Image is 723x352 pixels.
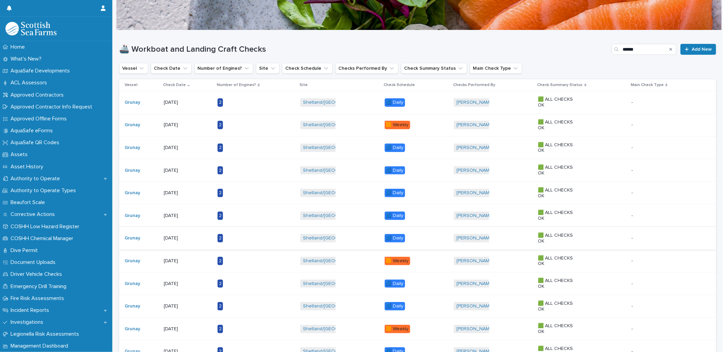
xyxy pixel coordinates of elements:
[218,166,223,175] div: 2
[631,98,634,105] p: -
[151,63,192,74] button: Check Date
[8,68,75,74] p: AquaSafe Developments
[218,212,223,220] div: 2
[125,190,140,196] a: Grunay
[8,271,67,278] p: Driver Vehicle Checks
[401,63,467,74] button: Check Summary Status
[631,302,634,309] p: -
[119,136,716,159] tr: Grunay [DATE]2Shetland/[GEOGRAPHIC_DATA] 🟦 Daily[PERSON_NAME] 🟩 ALL CHECKS OK--
[125,258,140,264] a: Grunay
[119,272,716,295] tr: Grunay [DATE]2Shetland/[GEOGRAPHIC_DATA] 🟦 Daily[PERSON_NAME] 🟩 ALL CHECKS OK--
[194,63,253,74] button: Number of Engines?
[218,257,223,265] div: 2
[631,234,634,241] p: -
[8,343,74,349] p: Management Dashboard
[125,235,140,241] a: Grunay
[164,168,206,173] p: [DATE]
[453,81,495,89] p: Checks Performed By
[631,189,634,196] p: -
[8,56,47,62] p: What's New?
[119,204,716,227] tr: Grunay [DATE]2Shetland/[GEOGRAPHIC_DATA] 🟦 Daily[PERSON_NAME] 🟩 ALL CHECKS OK--
[119,91,716,114] tr: Grunay [DATE]2Shetland/[GEOGRAPHIC_DATA] 🟦 Daily[PERSON_NAME] 🟩 ALL CHECKS OK--
[456,235,494,241] a: [PERSON_NAME]
[538,187,581,199] p: 🟩 ALL CHECKS OK
[538,278,581,289] p: 🟩 ALL CHECKS OK
[538,255,581,267] p: 🟩 ALL CHECKS OK
[612,44,676,55] div: Search
[119,159,716,182] tr: Grunay [DATE]2Shetland/[GEOGRAPHIC_DATA] 🟦 Daily[PERSON_NAME] 🟩 ALL CHECKS OK--
[8,175,65,182] p: Authority to Operate
[8,187,81,194] p: Authority to Operate Types
[217,81,256,89] p: Number of Engines?
[8,307,54,314] p: Incident Reports
[692,47,712,52] span: Add New
[538,210,581,221] p: 🟩 ALL CHECKS OK
[119,182,716,204] tr: Grunay [DATE]2Shetland/[GEOGRAPHIC_DATA] 🟦 Daily[PERSON_NAME] 🟩 ALL CHECKS OK--
[303,235,371,241] a: Shetland/[GEOGRAPHIC_DATA]
[125,168,140,173] a: Grunay
[8,104,98,110] p: Approved Contractor Info Request
[125,213,140,219] a: Grunay
[300,81,308,89] p: Site
[8,164,49,170] p: Asset History
[385,234,405,242] div: 🟦 Daily
[8,283,72,290] p: Emergency Drill Training
[456,168,494,173] a: [PERSON_NAME]
[303,303,371,309] a: Shetland/[GEOGRAPHIC_DATA]
[303,326,371,332] a: Shetland/[GEOGRAPHIC_DATA]
[8,247,43,254] p: Dive Permit
[164,326,206,332] p: [DATE]
[8,128,58,134] p: AquaSafe eForms
[385,212,405,220] div: 🟦 Daily
[385,257,410,265] div: 🟧 Weekly
[385,166,405,175] div: 🟦 Daily
[119,227,716,250] tr: Grunay [DATE]2Shetland/[GEOGRAPHIC_DATA] 🟦 Daily[PERSON_NAME] 🟩 ALL CHECKS OK--
[218,234,223,242] div: 2
[538,301,581,312] p: 🟩 ALL CHECKS OK
[119,114,716,136] tr: Grunay [DATE]2Shetland/[GEOGRAPHIC_DATA] 🟧 Weekly[PERSON_NAME] 🟩 ALL CHECKS OK--
[303,122,371,128] a: Shetland/[GEOGRAPHIC_DATA]
[164,122,206,128] p: [DATE]
[303,281,371,287] a: Shetland/[GEOGRAPHIC_DATA]
[385,302,405,311] div: 🟦 Daily
[8,80,52,86] p: ACL Assessors
[218,98,223,107] div: 2
[164,100,206,105] p: [DATE]
[164,235,206,241] p: [DATE]
[218,280,223,288] div: 2
[8,259,61,266] p: Document Uploads
[537,81,583,89] p: Check Summary Status
[631,121,634,128] p: -
[8,235,79,242] p: COSHH Chemical Manager
[538,165,581,176] p: 🟩 ALL CHECKS OK
[456,100,494,105] a: [PERSON_NAME]
[164,190,206,196] p: [DATE]
[303,100,371,105] a: Shetland/[GEOGRAPHIC_DATA]
[631,144,634,151] p: -
[218,121,223,129] div: 2
[631,257,634,264] p: -
[456,326,494,332] a: [PERSON_NAME]
[256,63,279,74] button: Site
[456,190,494,196] a: [PERSON_NAME]
[8,92,69,98] p: Approved Contractors
[385,189,405,197] div: 🟦 Daily
[164,258,206,264] p: [DATE]
[631,81,664,89] p: Main Check Type
[538,323,581,335] p: 🟩 ALL CHECKS OK
[125,303,140,309] a: Grunay
[8,223,85,230] p: COSHH Low Hazard Register
[119,295,716,318] tr: Grunay [DATE]2Shetland/[GEOGRAPHIC_DATA] 🟦 Daily[PERSON_NAME] 🟩 ALL CHECKS OK--
[335,63,398,74] button: Checks Performed By
[125,326,140,332] a: Grunay
[385,98,405,107] div: 🟦 Daily
[119,63,148,74] button: Vessel
[538,233,581,244] p: 🟩 ALL CHECKS OK
[8,295,69,302] p: Fire Risk Assessments
[303,258,371,264] a: Shetland/[GEOGRAPHIC_DATA]
[456,281,494,287] a: [PERSON_NAME]
[384,81,415,89] p: Check Schedule
[538,97,581,108] p: 🟩 ALL CHECKS OK
[125,100,140,105] a: Grunay
[164,213,206,219] p: [DATE]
